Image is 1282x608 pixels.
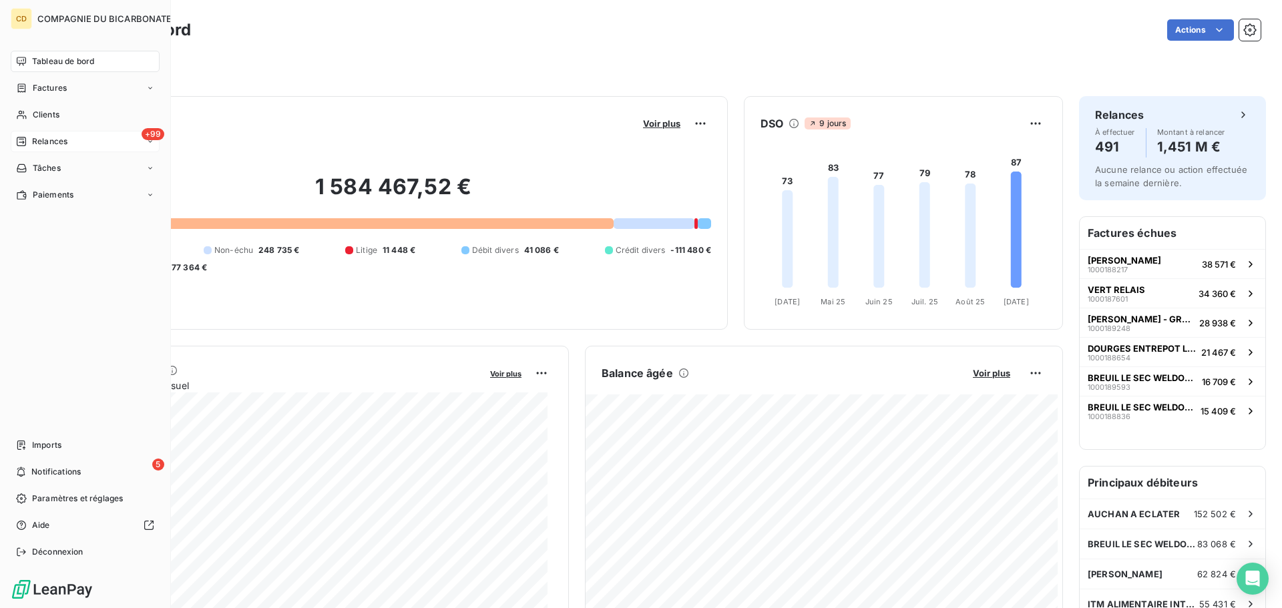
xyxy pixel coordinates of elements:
span: COMPAGNIE DU BICARBONATE [37,13,172,24]
span: Litige [356,244,377,256]
span: 15 409 € [1201,406,1236,416]
span: 1000189593 [1088,383,1130,391]
div: CD [11,8,32,29]
span: Imports [32,439,61,451]
span: 1000188654 [1088,354,1130,362]
span: Tâches [33,162,61,174]
span: 152 502 € [1194,509,1236,519]
img: Logo LeanPay [11,579,93,600]
h2: 1 584 467,52 € [75,174,711,214]
span: Voir plus [490,369,521,378]
span: 1000187601 [1088,295,1128,303]
span: Clients [33,109,59,121]
button: Voir plus [639,117,684,129]
span: 28 938 € [1199,318,1236,328]
span: VERT RELAIS [1088,284,1145,295]
button: BREUIL LE SEC WELDOM ENTREPOT-30100018959316 709 € [1080,366,1265,396]
tspan: Août 25 [955,297,985,306]
span: À effectuer [1095,128,1135,136]
span: 21 467 € [1201,347,1236,358]
tspan: [DATE] [1004,297,1029,306]
button: Actions [1167,19,1234,41]
span: 9 jours [805,117,850,129]
tspan: Juil. 25 [911,297,938,306]
span: Chiffre d'affaires mensuel [75,378,481,392]
button: Voir plus [969,367,1014,379]
h6: Factures échues [1080,217,1265,249]
tspan: Mai 25 [821,297,845,306]
span: Paiements [33,189,73,201]
button: DOURGES ENTREPOT LA FOIR'FOUILLE100018865421 467 € [1080,337,1265,366]
span: AUCHAN A ECLATER [1088,509,1180,519]
h6: Relances [1095,107,1144,123]
a: Aide [11,515,160,536]
span: Tableau de bord [32,55,94,67]
span: Voir plus [973,368,1010,378]
span: BREUIL LE SEC WELDOM ENTREPOT-30 [1088,372,1197,383]
span: 248 735 € [258,244,299,256]
span: +99 [142,128,164,140]
span: Aucune relance ou action effectuée la semaine dernière. [1095,164,1247,188]
span: Notifications [31,466,81,478]
h6: Principaux débiteurs [1080,467,1265,499]
span: 1000188217 [1088,266,1128,274]
span: BREUIL LE SEC WELDOM ENTREPOT-30 [1088,402,1195,412]
span: Déconnexion [32,546,83,558]
span: Non-échu [214,244,253,256]
span: 16 709 € [1202,376,1236,387]
span: Voir plus [643,118,680,129]
tspan: Juin 25 [865,297,893,306]
button: [PERSON_NAME] - GREENWEEZ100018924828 938 € [1080,308,1265,337]
span: -77 364 € [168,262,207,274]
tspan: [DATE] [775,297,800,306]
button: VERT RELAIS100018760134 360 € [1080,278,1265,308]
h6: Balance âgée [602,365,673,381]
span: Aide [32,519,50,531]
div: Open Intercom Messenger [1237,563,1269,595]
span: 11 448 € [383,244,415,256]
span: -111 480 € [670,244,711,256]
button: BREUIL LE SEC WELDOM ENTREPOT-30100018883615 409 € [1080,396,1265,425]
span: 62 824 € [1197,569,1236,579]
span: Montant à relancer [1157,128,1225,136]
span: 34 360 € [1199,288,1236,299]
span: BREUIL LE SEC WELDOM ENTREPOT-30 [1088,539,1197,549]
span: [PERSON_NAME] - GREENWEEZ [1088,314,1194,324]
h6: DSO [761,115,783,131]
span: Crédit divers [616,244,666,256]
span: [PERSON_NAME] [1088,569,1162,579]
span: Paramètres et réglages [32,493,123,505]
span: 5 [152,459,164,471]
span: 38 571 € [1202,259,1236,270]
span: [PERSON_NAME] [1088,255,1161,266]
span: Relances [32,135,67,147]
span: DOURGES ENTREPOT LA FOIR'FOUILLE [1088,343,1196,354]
span: 1000189248 [1088,324,1130,332]
span: 83 068 € [1197,539,1236,549]
h4: 1,451 M € [1157,136,1225,158]
span: Factures [33,82,67,94]
button: [PERSON_NAME]100018821738 571 € [1080,249,1265,278]
h4: 491 [1095,136,1135,158]
span: 1000188836 [1088,412,1130,420]
span: Débit divers [472,244,519,256]
span: 41 086 € [524,244,559,256]
button: Voir plus [486,367,525,379]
